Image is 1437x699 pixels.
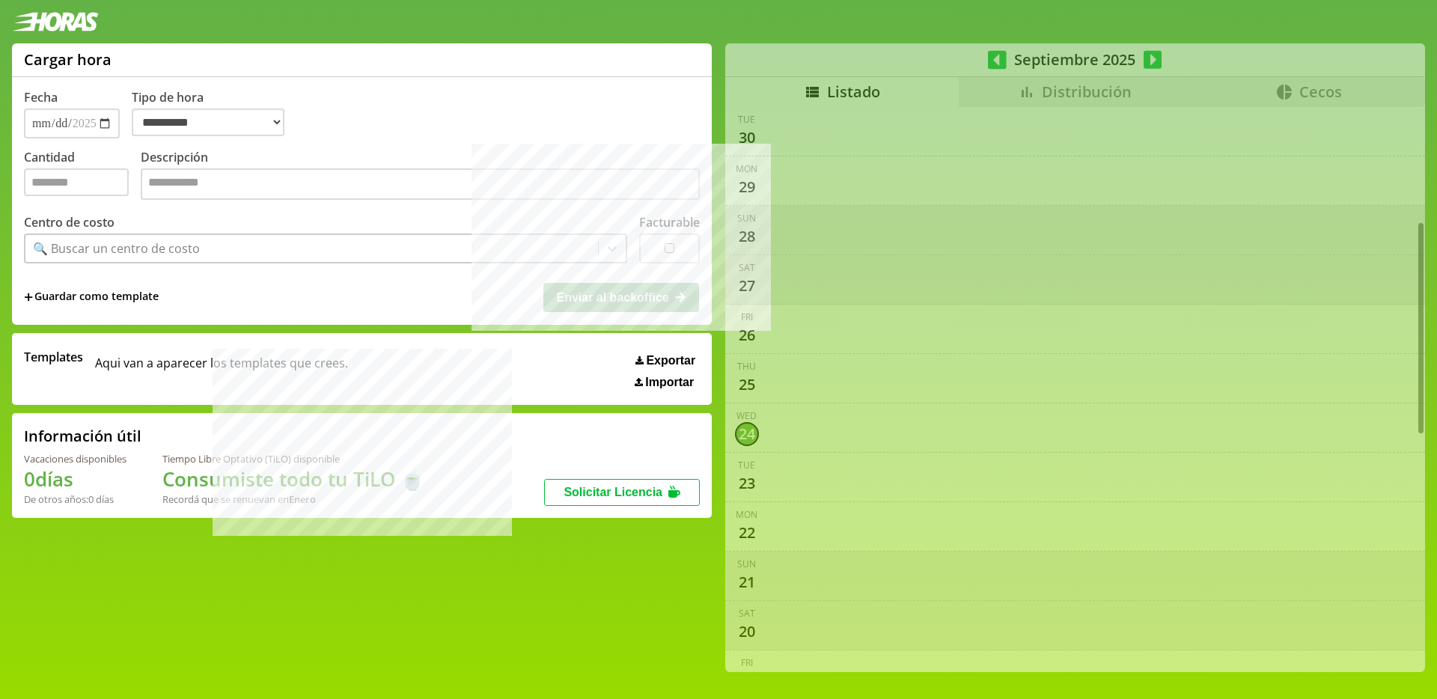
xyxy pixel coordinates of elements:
[24,426,141,446] h2: Información útil
[162,466,424,492] h1: Consumiste todo tu TiLO 🍵
[24,289,33,305] span: +
[24,49,112,70] h1: Cargar hora
[24,349,83,365] span: Templates
[24,289,159,305] span: +Guardar como template
[141,149,700,204] label: Descripción
[162,452,424,466] div: Tiempo Libre Optativo (TiLO) disponible
[564,486,662,498] span: Solicitar Licencia
[639,214,700,231] label: Facturable
[24,214,115,231] label: Centro de costo
[24,168,129,196] input: Cantidad
[24,452,126,466] div: Vacaciones disponibles
[33,240,200,257] div: 🔍 Buscar un centro de costo
[24,89,58,106] label: Fecha
[95,349,348,389] span: Aqui van a aparecer los templates que crees.
[646,354,695,367] span: Exportar
[162,492,424,506] div: Recordá que se renuevan en
[12,12,99,31] img: logotipo
[24,149,141,204] label: Cantidad
[132,89,296,138] label: Tipo de hora
[289,492,316,506] b: Enero
[631,353,700,368] button: Exportar
[645,376,694,389] span: Importar
[544,479,700,506] button: Solicitar Licencia
[132,109,284,136] select: Tipo de hora
[141,168,700,200] textarea: Descripción
[24,466,126,492] h1: 0 días
[24,492,126,506] div: De otros años: 0 días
